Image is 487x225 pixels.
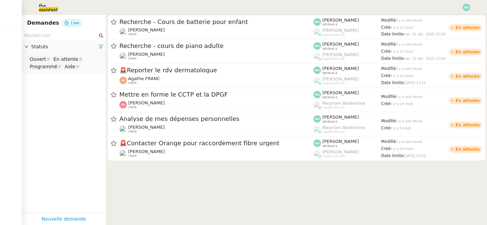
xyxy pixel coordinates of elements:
[128,27,165,32] span: [PERSON_NAME]
[403,57,445,60] span: mer. 31 déc. 2025 23:59
[314,52,381,61] app-user-label: suppervisé par
[456,99,480,103] div: En attente
[381,32,403,36] span: Date limite
[456,50,480,54] div: En attente
[403,32,445,36] span: mer. 31 déc. 2025 23:59
[128,100,165,105] span: [PERSON_NAME]
[322,23,337,26] span: attribué à
[128,52,165,57] span: [PERSON_NAME]
[119,19,314,25] span: Recherche - Cours de batterie pour enfant
[381,139,396,144] span: Modifié
[119,140,127,147] span: 🚨
[322,18,359,23] span: [PERSON_NAME]
[322,96,337,99] span: attribué à
[119,52,314,60] app-user-detailed-label: client
[381,153,403,158] span: Date limite
[396,119,422,123] span: il y a une heure
[322,115,359,120] span: [PERSON_NAME]
[314,18,321,26] img: svg
[322,106,345,109] span: suppervisé par
[391,126,411,130] span: il y a 5 mois
[396,67,422,71] span: il y a une heure
[456,74,480,78] div: En attente
[65,64,75,70] div: Aide
[391,74,413,78] span: il y a un mois
[381,18,396,23] span: Modifié
[314,139,381,148] app-user-label: attribué à
[391,102,413,106] span: il y a un mois
[128,76,160,81] span: Agathe FRANC
[322,125,365,130] span: Meyriam Bedredine
[128,32,137,36] span: client
[314,76,381,85] app-user-label: suppervisé par
[314,150,321,157] img: users%2FoFdbodQ3TgNoWt9kP3GXAs5oaCq1%2Favatar%2Fprofile-pic.png
[128,154,137,158] span: client
[314,140,321,147] img: svg
[391,50,414,53] span: il y a 23 jours
[119,77,127,84] img: svg
[381,66,396,71] span: Modifié
[396,140,422,144] span: il y a une heure
[391,26,414,29] span: il y a 23 jours
[119,67,127,74] span: 🚨
[314,115,321,123] img: svg
[403,154,426,158] span: [DATE] 23:59
[119,52,127,60] img: users%2FpftfpH3HWzRMeZpe6E7kXDgO5SJ3%2Favatar%2Fa3cc7090-f8ed-4df9-82e0-3c63ac65f9dd
[119,27,314,36] app-user-detailed-label: client
[314,66,381,75] app-user-label: attribué à
[71,21,79,25] span: Live
[119,92,314,98] span: Mettre en forme le CCTP et la DPGF
[381,56,403,61] span: Date limite
[128,149,165,154] span: [PERSON_NAME]
[322,42,359,47] span: [PERSON_NAME]
[322,71,337,75] span: attribué à
[24,32,97,40] input: Rechercher
[22,40,106,53] div: Statuts
[119,28,127,35] img: users%2FpftfpH3HWzRMeZpe6E7kXDgO5SJ3%2Favatar%2Fa3cc7090-f8ed-4df9-82e0-3c63ac65f9dd
[119,67,314,73] span: Reporter le rdv dermatologue
[322,144,337,148] span: attribué à
[128,57,137,60] span: client
[119,76,314,85] app-user-detailed-label: client
[322,33,345,37] span: suppervisé par
[119,140,314,146] span: Contacter Orange pour raccordement fibre urgent
[314,91,321,98] img: svg
[381,146,391,151] span: Créé
[381,42,396,47] span: Modifié
[381,80,403,85] span: Date limite
[322,52,359,57] span: [PERSON_NAME]
[314,77,321,84] img: users%2FoFdbodQ3TgNoWt9kP3GXAs5oaCq1%2Favatar%2Fprofile-pic.png
[456,147,480,151] div: En attente
[322,120,337,124] span: attribué à
[322,139,359,144] span: [PERSON_NAME]
[396,43,422,46] span: il y a une heure
[53,56,78,62] div: En attente
[119,100,314,109] app-user-detailed-label: client
[403,81,426,85] span: [DATE] 14:15
[119,116,314,122] span: Analyse de mes dépenses personnelles
[381,126,391,130] span: Créé
[322,130,345,134] span: suppervisé par
[119,125,314,133] app-user-detailed-label: client
[52,56,83,62] nz-select-item: En attente
[314,28,381,36] app-user-label: suppervisé par
[322,28,359,33] span: [PERSON_NAME]
[128,125,165,130] span: [PERSON_NAME]
[322,154,345,158] span: suppervisé par
[314,125,381,134] app-user-label: suppervisé par
[314,149,381,158] app-user-label: suppervisé par
[391,147,413,151] span: il y a 10 mois
[28,56,51,62] nz-select-item: Ouvert
[128,105,137,109] span: client
[322,149,359,154] span: [PERSON_NAME]
[28,63,62,70] nz-select-item: Programmé
[322,66,359,71] span: [PERSON_NAME]
[30,64,57,70] div: Programmé
[396,95,422,99] span: il y a une heure
[119,150,127,157] img: users%2FW7e7b233WjXBv8y9FJp8PJv22Cs1%2Favatar%2F21b3669d-5595-472e-a0ea-de11407c45ae
[63,63,80,70] nz-select-item: Aide
[128,130,137,133] span: client
[42,215,86,223] a: Nouvelle demande
[314,18,381,26] app-user-label: attribué à
[119,125,127,133] img: users%2FERVxZKLGxhVfG9TsREY0WEa9ok42%2Favatar%2Fportrait-563450-crop.jpg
